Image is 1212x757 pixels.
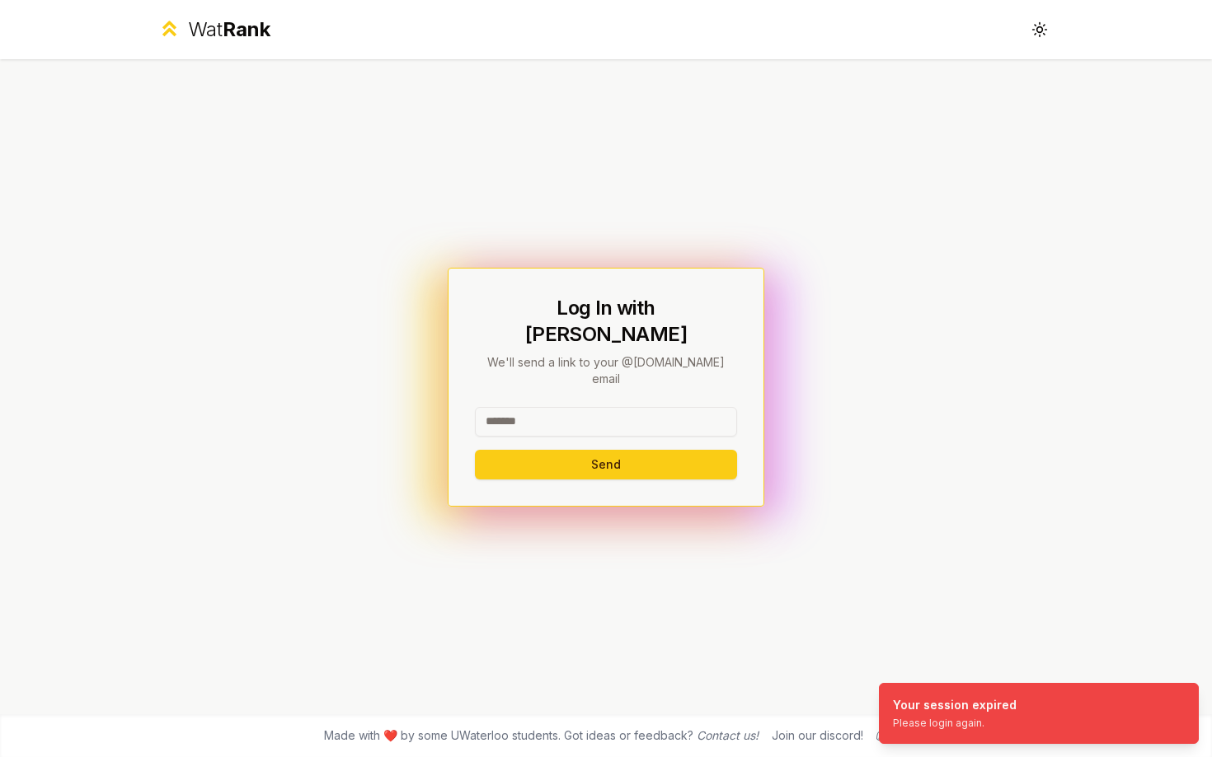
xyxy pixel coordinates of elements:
[772,727,863,744] div: Join our discord!
[324,727,759,744] span: Made with ❤️ by some UWaterloo students. Got ideas or feedback?
[475,450,737,479] button: Send
[475,354,737,387] p: We'll send a link to your @[DOMAIN_NAME] email
[697,728,759,742] a: Contact us!
[475,295,737,348] h1: Log In with [PERSON_NAME]
[893,697,1017,713] div: Your session expired
[188,16,270,43] div: Wat
[223,17,270,41] span: Rank
[157,16,270,43] a: WatRank
[893,717,1017,730] div: Please login again.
